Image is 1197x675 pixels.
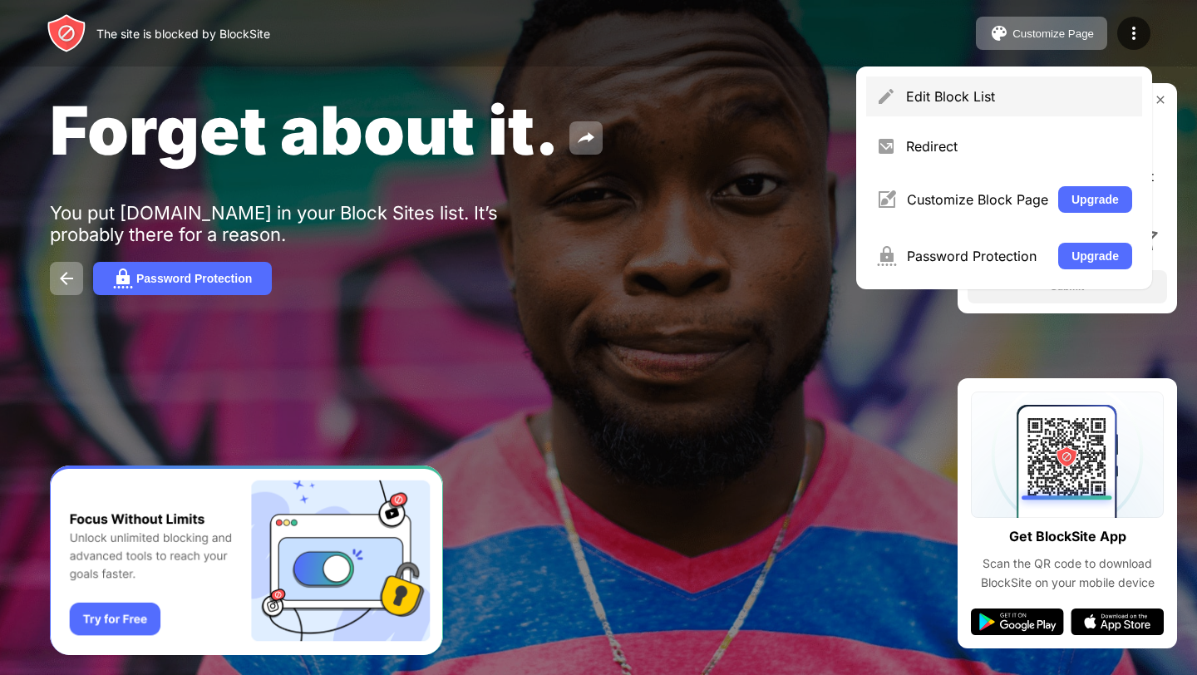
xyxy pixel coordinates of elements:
img: menu-customize.svg [876,190,897,209]
img: menu-password.svg [876,246,897,266]
img: google-play.svg [971,608,1064,635]
img: pallet.svg [989,23,1009,43]
div: The site is blocked by BlockSite [96,27,270,41]
img: rate-us-close.svg [1154,93,1167,106]
img: qrcode.svg [971,392,1164,518]
img: header-logo.svg [47,13,86,53]
div: You put [DOMAIN_NAME] in your Block Sites list. It’s probably there for a reason. [50,202,564,245]
iframe: Banner [50,466,443,656]
button: Upgrade [1058,243,1132,269]
div: Get BlockSite App [1009,525,1126,549]
img: menu-pencil.svg [876,86,896,106]
div: Edit Block List [906,88,1132,105]
div: Redirect [906,138,1132,155]
img: menu-redirect.svg [876,136,896,156]
img: menu-icon.svg [1124,23,1144,43]
button: Customize Page [976,17,1107,50]
img: share.svg [576,128,596,148]
img: password.svg [113,269,133,288]
div: Scan the QR code to download BlockSite on your mobile device [971,554,1164,592]
div: Password Protection [136,272,252,285]
div: Password Protection [907,248,1048,264]
img: app-store.svg [1071,608,1164,635]
button: Password Protection [93,262,272,295]
span: Forget about it. [50,90,559,170]
button: Upgrade [1058,186,1132,213]
div: Customize Page [1012,27,1094,40]
img: back.svg [57,269,76,288]
div: Customize Block Page [907,191,1048,208]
